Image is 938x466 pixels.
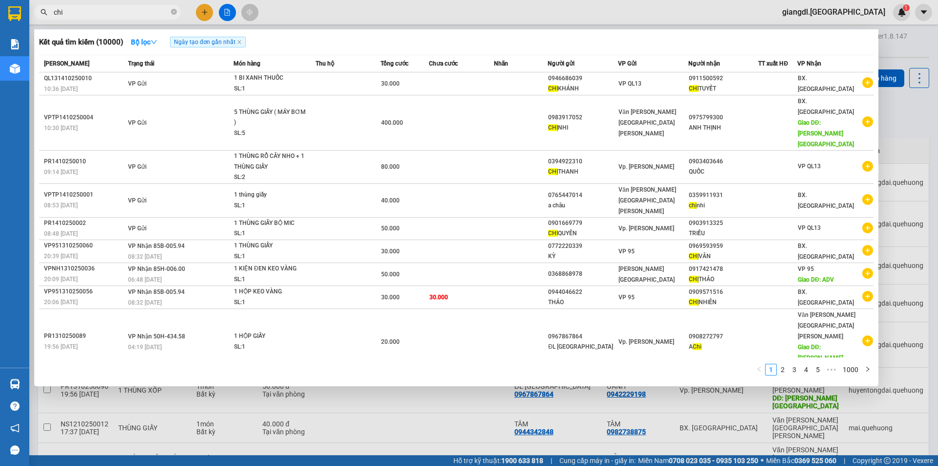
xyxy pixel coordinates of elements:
[618,225,674,232] span: Vp. [PERSON_NAME]
[862,116,873,127] span: plus-circle
[10,445,20,455] span: message
[548,156,618,167] div: 0394922310
[689,167,758,177] div: QUỐC
[862,268,873,279] span: plus-circle
[54,7,169,18] input: Tìm tên, số ĐT hoặc mã đơn
[862,364,874,376] button: right
[234,172,307,183] div: SL: 2
[128,276,162,283] span: 06:48 [DATE]
[618,163,674,170] span: Vp. [PERSON_NAME]
[234,128,307,139] div: SL: 5
[548,85,558,92] span: CHI
[44,125,78,132] span: 10:30 [DATE]
[381,248,400,255] span: 30.000
[798,288,854,306] span: BX. [GEOGRAPHIC_DATA]
[44,343,78,350] span: 19:56 [DATE]
[798,163,821,170] span: VP QL13
[128,344,162,351] span: 04:19 [DATE]
[693,343,702,350] span: Chi
[689,274,758,285] div: THẢO
[44,73,125,84] div: QL131410250010
[798,311,855,340] span: Văn [PERSON_NAME][GEOGRAPHIC_DATA][PERSON_NAME]
[798,224,821,231] span: VP QL13
[381,197,400,204] span: 40.000
[316,60,334,67] span: Thu hộ
[798,243,854,260] span: BX. [GEOGRAPHIC_DATA]
[789,364,800,375] a: 3
[234,190,307,200] div: 1 thùng giấy
[548,332,618,342] div: 0967867864
[840,364,861,375] a: 1000
[689,228,758,239] div: TRIỀU
[234,241,307,251] div: 1 THÙNG GIẤY
[44,169,78,176] span: 09:14 [DATE]
[689,276,699,283] span: CHỊ
[234,274,307,285] div: SL: 1
[618,109,676,137] span: Văn [PERSON_NAME][GEOGRAPHIC_DATA][PERSON_NAME]
[10,401,20,411] span: question-circle
[44,202,78,209] span: 08:53 [DATE]
[171,8,177,17] span: close-circle
[548,112,618,123] div: 0983917052
[862,222,873,233] span: plus-circle
[548,190,618,200] div: 0765447014
[381,338,400,345] span: 20.000
[689,123,758,133] div: ANH THỊNH
[234,73,307,84] div: 1 BI XANH THUỐC
[548,84,618,94] div: KHÁNH
[798,276,834,283] span: Giao DĐ: ADV
[10,379,20,389] img: warehouse-icon
[862,161,873,172] span: plus-circle
[44,112,125,123] div: VPTP1410250004
[689,297,758,308] div: NHIÊN
[44,86,78,92] span: 10:36 [DATE]
[128,288,185,295] span: VP Nhận 85B-005.94
[548,73,618,84] div: 0946686039
[689,112,758,123] div: 0975799300
[689,218,758,228] div: 0903913325
[862,194,873,205] span: plus-circle
[689,251,758,262] div: VÂN
[234,264,307,274] div: 1 KIỆN ĐEN KEO VÀNG
[862,364,874,376] li: Next Page
[865,366,871,372] span: right
[44,60,89,67] span: [PERSON_NAME]
[494,60,508,67] span: Nhãn
[548,167,618,177] div: THANH
[801,364,811,375] a: 4
[689,332,758,342] div: 0908272797
[689,200,758,211] div: nhi
[618,80,641,87] span: VP QL13
[758,60,788,67] span: TT xuất HĐ
[548,230,558,237] span: CHI
[689,73,758,84] div: 0911500592
[548,297,618,308] div: THẢO
[548,228,618,239] div: QUYÊN
[688,60,720,67] span: Người nhận
[381,294,400,301] span: 30.000
[44,190,125,200] div: VPTP1410250001
[689,241,758,251] div: 0969593959
[234,287,307,297] div: 1 HỘP KEO VÀNG
[824,364,839,376] span: •••
[689,264,758,274] div: 0917421478
[756,366,762,372] span: left
[10,423,20,433] span: notification
[128,266,185,272] span: VP Nhận 85H-006.00
[548,123,618,133] div: NHI
[44,241,125,251] div: VP951310250060
[234,251,307,262] div: SL: 1
[548,200,618,211] div: a châu
[689,299,699,306] span: CHỊ
[797,60,821,67] span: VP Nhận
[128,243,185,249] span: VP Nhận 85B-005.94
[234,228,307,239] div: SL: 1
[689,85,699,92] span: CHI
[128,119,147,126] span: VP Gửi
[548,241,618,251] div: 0772220339
[548,168,558,175] span: CHỊ
[689,190,758,200] div: 0359911931
[234,218,307,229] div: 1 THÙNG GIẤY BỘ MIC
[234,84,307,94] div: SL: 1
[131,38,157,46] strong: Bộ lọc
